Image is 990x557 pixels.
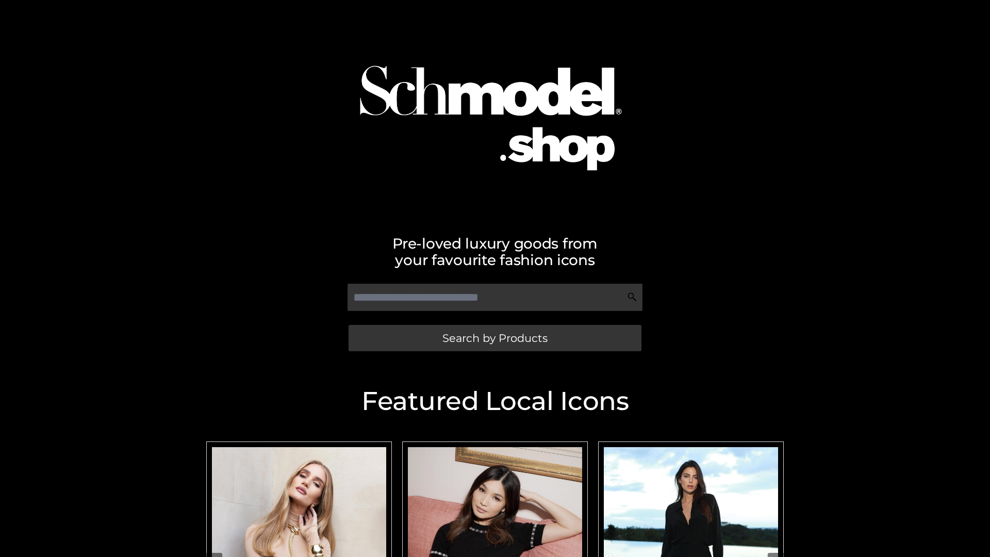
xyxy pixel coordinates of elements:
h2: Featured Local Icons​ [201,388,789,414]
span: Search by Products [442,333,548,343]
h2: Pre-loved luxury goods from your favourite fashion icons [201,235,789,268]
img: Search Icon [627,292,637,302]
a: Search by Products [349,325,641,351]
